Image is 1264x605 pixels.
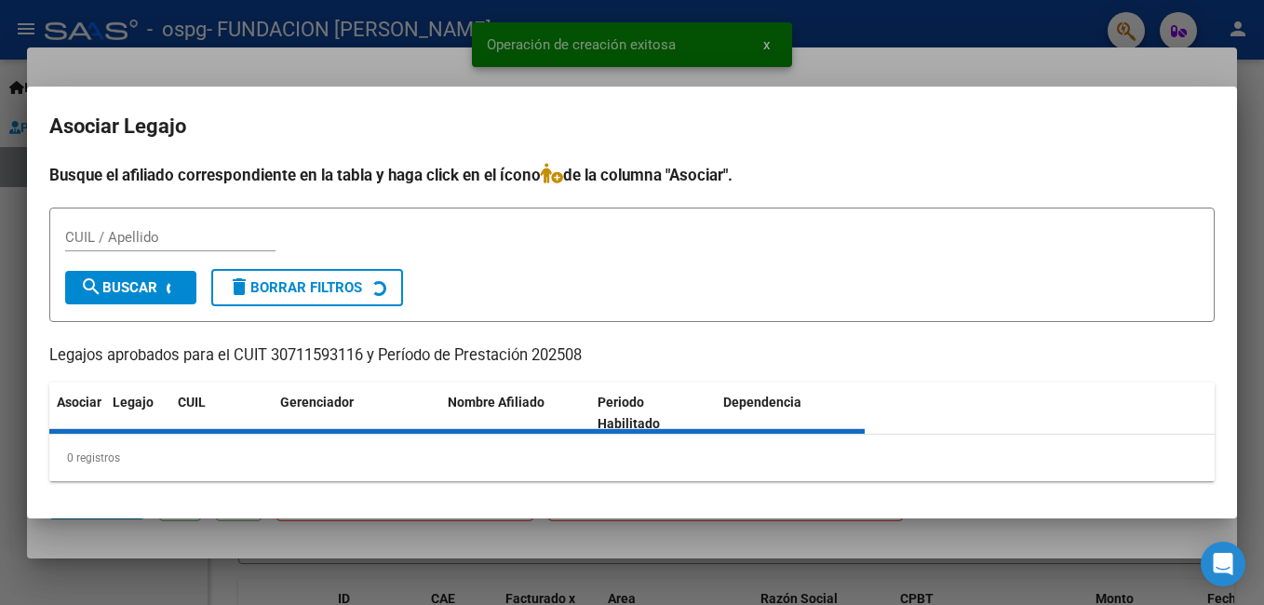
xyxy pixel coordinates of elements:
[273,383,440,444] datatable-header-cell: Gerenciador
[598,395,660,431] span: Periodo Habilitado
[211,269,403,306] button: Borrar Filtros
[1201,542,1245,586] div: Open Intercom Messenger
[49,109,1215,144] h2: Asociar Legajo
[49,435,1215,481] div: 0 registros
[80,276,102,298] mat-icon: search
[448,395,545,410] span: Nombre Afiliado
[105,383,170,444] datatable-header-cell: Legajo
[170,383,273,444] datatable-header-cell: CUIL
[49,163,1215,187] h4: Busque el afiliado correspondiente en la tabla y haga click en el ícono de la columna "Asociar".
[178,395,206,410] span: CUIL
[716,383,866,444] datatable-header-cell: Dependencia
[228,279,362,296] span: Borrar Filtros
[80,279,157,296] span: Buscar
[228,276,250,298] mat-icon: delete
[49,344,1215,368] p: Legajos aprobados para el CUIT 30711593116 y Período de Prestación 202508
[280,395,354,410] span: Gerenciador
[723,395,801,410] span: Dependencia
[49,383,105,444] datatable-header-cell: Asociar
[590,383,716,444] datatable-header-cell: Periodo Habilitado
[57,395,101,410] span: Asociar
[65,271,196,304] button: Buscar
[113,395,154,410] span: Legajo
[440,383,590,444] datatable-header-cell: Nombre Afiliado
